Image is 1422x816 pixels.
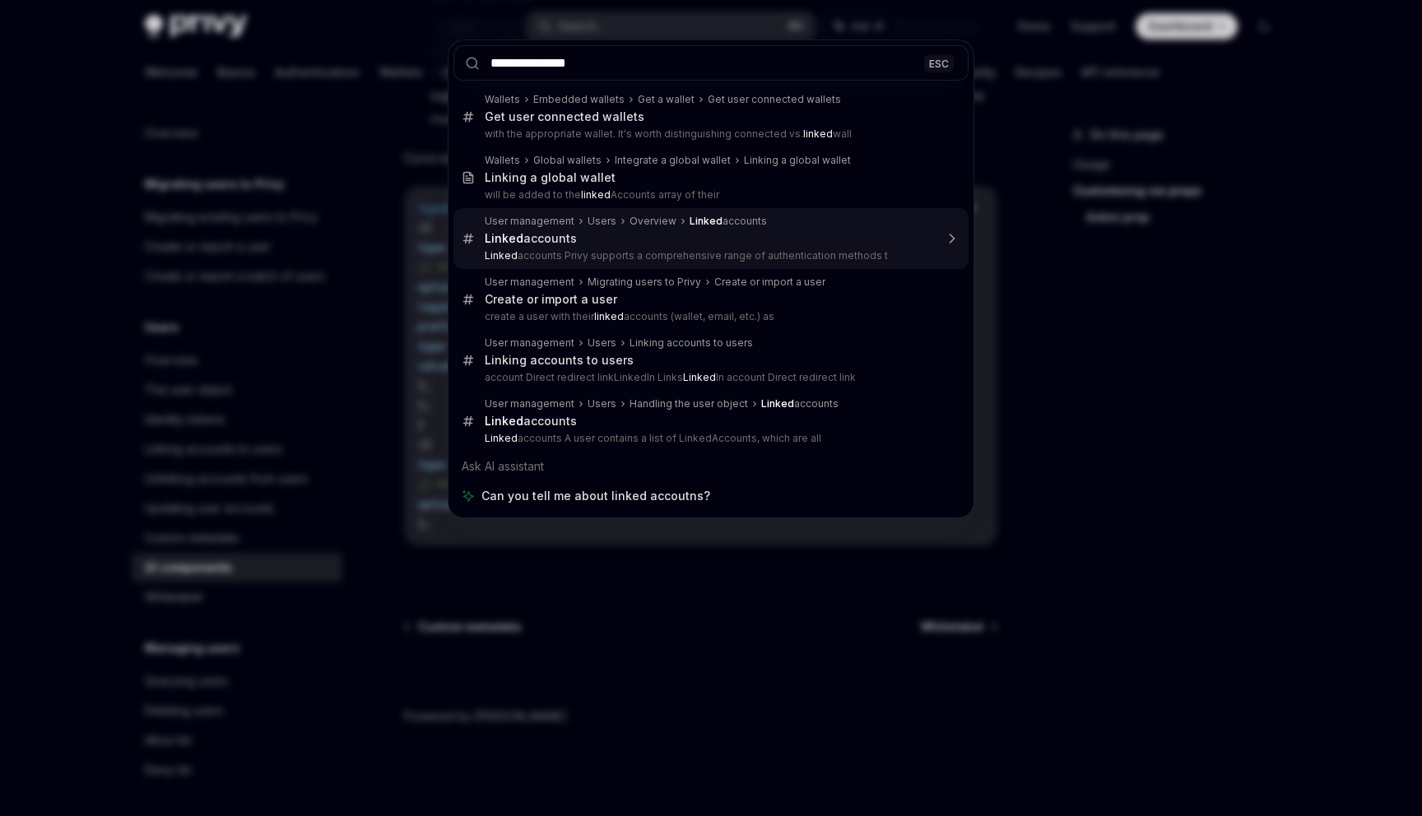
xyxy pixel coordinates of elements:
[630,336,753,350] div: Linking accounts to users
[803,128,833,140] b: linked
[485,154,520,167] div: Wallets
[690,215,767,228] div: accounts
[485,276,574,289] div: User management
[630,397,748,410] div: Handling the user object
[485,336,574,350] div: User management
[485,188,934,202] p: will be added to the Accounts array of their
[485,231,523,245] b: Linked
[485,310,934,323] p: create a user with their accounts (wallet, email, etc.) as
[744,154,851,167] div: Linking a global wallet
[485,397,574,410] div: User management
[485,231,577,246] div: accounts
[761,397,839,410] div: accounts
[588,215,616,228] div: Users
[924,54,954,72] div: ESC
[588,397,616,410] div: Users
[533,93,625,106] div: Embedded wallets
[485,249,934,262] p: accounts Privy supports a comprehensive range of authentication methods t
[615,154,731,167] div: Integrate a global wallet
[761,397,794,410] b: Linked
[485,170,616,185] div: Linking a global wallet
[638,93,695,106] div: Get a wallet
[485,371,934,384] p: account Direct redirect linkLinkedIn Links In account Direct redirect link
[485,414,577,429] div: accounts
[588,336,616,350] div: Users
[485,93,520,106] div: Wallets
[581,188,611,201] b: linked
[485,414,523,428] b: Linked
[485,128,934,141] p: with the appropriate wallet. It's worth distinguishing connected vs. wall
[630,215,676,228] div: Overview
[453,452,969,481] div: Ask AI assistant
[588,276,701,289] div: Migrating users to Privy
[481,488,710,504] span: Can you tell me about linked accoutns?
[594,310,624,322] b: linked
[485,292,617,307] div: Create or import a user
[485,432,934,445] p: accounts A user contains a list of LinkedAccounts, which are all
[714,276,825,289] div: Create or import a user
[683,371,716,383] b: Linked
[485,353,634,368] div: Linking accounts to users
[485,432,518,444] b: Linked
[708,93,841,106] div: Get user connected wallets
[485,109,644,124] div: Get user connected wallets
[485,249,518,262] b: Linked
[485,215,574,228] div: User management
[690,215,723,227] b: Linked
[533,154,602,167] div: Global wallets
